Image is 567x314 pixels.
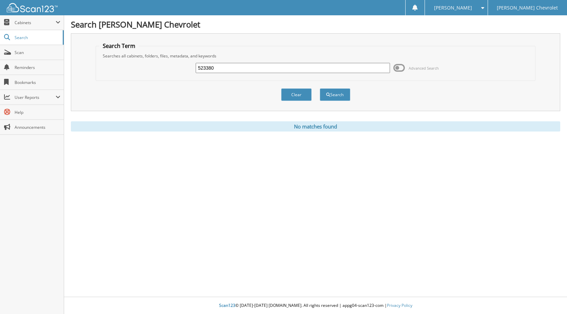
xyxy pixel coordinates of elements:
[409,66,439,71] span: Advanced Search
[15,94,56,100] span: User Reports
[15,65,60,70] span: Reminders
[15,109,60,115] span: Help
[387,302,412,308] a: Privacy Policy
[7,3,58,12] img: scan123-logo-white.svg
[497,6,558,10] span: [PERSON_NAME] Chevrolet
[15,35,59,40] span: Search
[99,42,139,50] legend: Search Term
[15,50,60,55] span: Scan
[99,53,532,59] div: Searches all cabinets, folders, files, metadata, and keywords
[71,121,560,132] div: No matches found
[15,20,56,25] span: Cabinets
[15,80,60,85] span: Bookmarks
[281,88,312,101] button: Clear
[71,19,560,30] h1: Search [PERSON_NAME] Chevrolet
[15,124,60,130] span: Announcements
[533,281,567,314] iframe: Chat Widget
[434,6,472,10] span: [PERSON_NAME]
[219,302,235,308] span: Scan123
[64,297,567,314] div: © [DATE]-[DATE] [DOMAIN_NAME]. All rights reserved | appg04-scan123-com |
[320,88,350,101] button: Search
